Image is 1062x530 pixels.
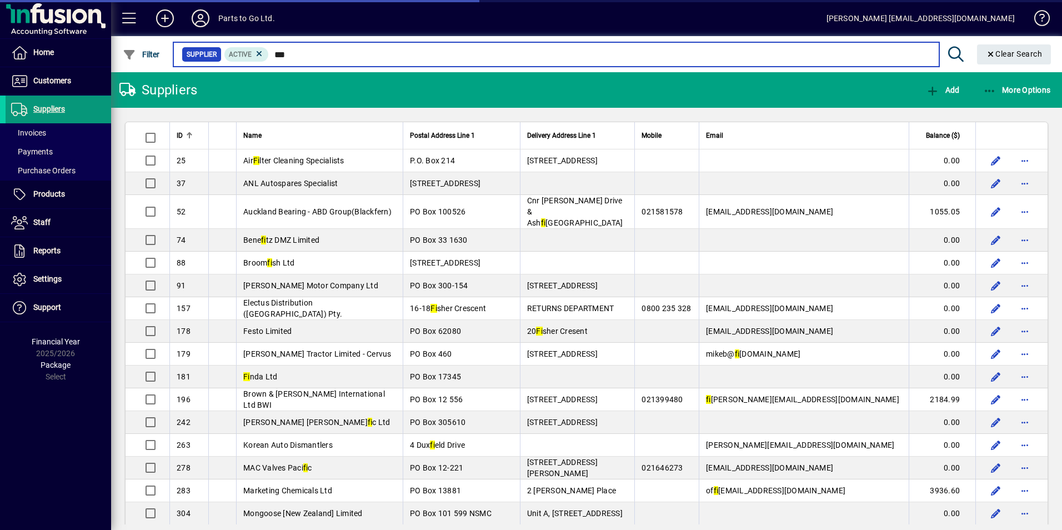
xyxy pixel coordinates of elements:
[177,372,191,381] span: 181
[1016,254,1034,272] button: More options
[986,49,1043,58] span: Clear Search
[6,237,111,265] a: Reports
[410,327,461,336] span: PO Box 62080
[32,337,80,346] span: Financial Year
[368,418,373,427] em: fi
[1016,203,1034,221] button: More options
[1016,459,1034,477] button: More options
[410,486,461,495] span: PO Box 13881
[177,486,191,495] span: 283
[410,258,480,267] span: [STREET_ADDRESS]
[6,123,111,142] a: Invoices
[261,236,266,244] em: fi
[147,8,183,28] button: Add
[11,128,46,137] span: Invoices
[980,80,1054,100] button: More Options
[527,509,623,518] span: Unit A, [STREET_ADDRESS]
[123,50,160,59] span: Filter
[1016,504,1034,522] button: More options
[177,395,191,404] span: 196
[706,207,833,216] span: [EMAIL_ADDRESS][DOMAIN_NAME]
[243,418,390,427] span: [PERSON_NAME] [PERSON_NAME] c Ltd
[243,349,392,358] span: [PERSON_NAME] Tractor Limited - Cervus
[527,458,598,478] span: [STREET_ADDRESS][PERSON_NAME]
[243,179,338,188] span: ANL Autospares Specialist
[987,459,1005,477] button: Edit
[527,281,598,290] span: [STREET_ADDRESS]
[177,281,186,290] span: 91
[1016,277,1034,294] button: More options
[243,509,363,518] span: Mongoose [New Zealand] Limited
[177,129,202,142] div: ID
[706,129,723,142] span: Email
[177,463,191,472] span: 278
[909,149,975,172] td: 0.00
[987,345,1005,363] button: Edit
[243,463,312,472] span: MAC Valves Paci c
[253,156,260,165] em: Fi
[33,303,61,312] span: Support
[987,391,1005,408] button: Edit
[1016,482,1034,499] button: More options
[243,389,385,409] span: Brown & [PERSON_NAME] International Ltd BWI
[909,274,975,297] td: 0.00
[1016,413,1034,431] button: More options
[410,179,480,188] span: [STREET_ADDRESS]
[33,246,61,255] span: Reports
[706,129,902,142] div: Email
[430,304,437,313] em: Fi
[243,207,392,216] span: Auckland Bearing - ABD Group(Blackfern)
[527,418,598,427] span: [STREET_ADDRESS]
[119,81,197,99] div: Suppliers
[987,231,1005,249] button: Edit
[987,174,1005,192] button: Edit
[909,297,975,320] td: 0.00
[6,142,111,161] a: Payments
[826,9,1015,27] div: [PERSON_NAME] [EMAIL_ADDRESS][DOMAIN_NAME]
[909,457,975,479] td: 0.00
[243,281,378,290] span: [PERSON_NAME] Motor Company Ltd
[177,156,186,165] span: 25
[410,129,475,142] span: Postal Address Line 1
[706,395,899,404] span: [PERSON_NAME][EMAIL_ADDRESS][DOMAIN_NAME]
[177,441,191,449] span: 263
[1016,391,1034,408] button: More options
[706,463,833,472] span: [EMAIL_ADDRESS][DOMAIN_NAME]
[430,441,435,449] em: fi
[33,274,62,283] span: Settings
[706,486,845,495] span: of [EMAIL_ADDRESS][DOMAIN_NAME]
[1016,436,1034,454] button: More options
[6,67,111,95] a: Customers
[987,436,1005,454] button: Edit
[1016,345,1034,363] button: More options
[706,395,711,404] em: fi
[410,156,455,165] span: P.O. Box 214
[410,441,465,449] span: 4 Dux eld Drive
[987,504,1005,522] button: Edit
[909,343,975,366] td: 0.00
[1016,231,1034,249] button: More options
[706,327,833,336] span: [EMAIL_ADDRESS][DOMAIN_NAME]
[120,44,163,64] button: Filter
[187,49,217,60] span: Supplier
[177,258,186,267] span: 88
[6,294,111,322] a: Support
[541,218,546,227] em: fi
[527,395,598,404] span: [STREET_ADDRESS]
[987,277,1005,294] button: Edit
[987,413,1005,431] button: Edit
[642,304,691,313] span: 0800 235 328
[1016,174,1034,192] button: More options
[177,304,191,313] span: 157
[267,258,272,267] em: fi
[303,463,308,472] em: fi
[177,327,191,336] span: 178
[909,411,975,434] td: 0.00
[177,418,191,427] span: 242
[243,441,333,449] span: Korean Auto Dismantlers
[1026,2,1048,38] a: Knowledge Base
[243,129,396,142] div: Name
[177,509,191,518] span: 304
[229,51,252,58] span: Active
[909,502,975,525] td: 0.00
